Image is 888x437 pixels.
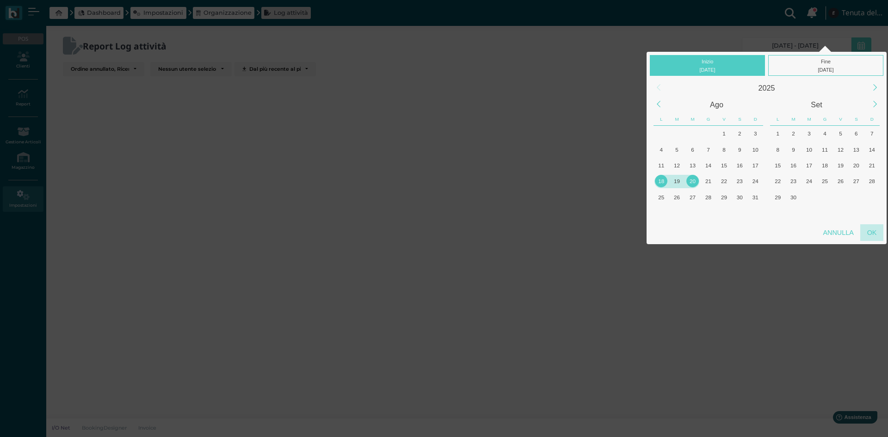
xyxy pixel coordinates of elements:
div: Sabato, Ottobre 11 [848,205,864,221]
div: Previous Month [648,94,668,114]
div: Lunedì [770,113,786,126]
div: 14 [702,159,715,172]
div: 4 [655,143,667,156]
div: 2025 [667,80,867,96]
div: 16 [734,159,746,172]
div: Lunedì, Settembre 1 [770,126,786,142]
div: 10 [803,143,815,156]
div: 9 [734,143,746,156]
div: Giovedì, Agosto 28 [701,189,716,205]
div: Martedì, Settembre 9 [786,142,802,157]
div: 18 [655,175,667,187]
div: 3 [803,127,815,140]
div: 29 [771,191,784,203]
div: Domenica, Settembre 7 [864,126,880,142]
div: 20 [686,175,699,187]
div: Sabato, Settembre 6 [732,205,747,221]
div: Lunedì, Settembre 1 [654,205,669,221]
div: Giovedì, Settembre 4 [817,126,833,142]
div: 28 [866,175,878,187]
div: Mercoledì, Luglio 30 [685,126,701,142]
div: Sabato [732,113,747,126]
div: Agosto [667,96,767,113]
div: Mercoledì, Settembre 10 [802,142,817,157]
div: Venerdì, Agosto 1 [716,126,732,142]
div: 27 [850,175,863,187]
div: Lunedì, Settembre 8 [770,142,786,157]
div: 25 [819,175,831,187]
div: Venerdì, Settembre 5 [832,126,848,142]
div: Domenica, Agosto 24 [747,173,763,189]
div: Martedì, Agosto 26 [669,189,685,205]
div: 15 [718,159,730,172]
div: Lunedì, Agosto 4 [654,142,669,157]
div: 4 [819,127,831,140]
div: Martedì [786,113,802,126]
div: Giovedì, Agosto 7 [701,142,716,157]
div: Martedì, Settembre 2 [786,126,802,142]
div: Martedì, Settembre 23 [786,173,802,189]
div: Mercoledì, Agosto 27 [685,189,701,205]
div: 24 [803,175,815,187]
div: Giovedì [817,113,833,126]
div: 6 [686,143,699,156]
div: Venerdì, Settembre 5 [716,205,732,221]
span: Assistenza [27,7,61,14]
div: Mercoledì, Agosto 13 [685,157,701,173]
div: Venerdì, Agosto 15 [716,157,732,173]
div: Martedì, Agosto 12 [669,157,685,173]
div: 20 [850,159,863,172]
div: Next Month [865,94,885,114]
div: 22 [771,175,784,187]
div: 11 [655,159,667,172]
div: Mercoledì, Agosto 6 [685,142,701,157]
div: Giovedì, Ottobre 9 [817,205,833,221]
div: Giovedì, Agosto 21 [701,173,716,189]
div: Sabato, Ottobre 4 [848,189,864,205]
div: 31 [749,191,762,203]
div: Giovedì, Settembre 18 [817,157,833,173]
div: Domenica, Settembre 21 [864,157,880,173]
div: 21 [866,159,878,172]
div: 18 [819,159,831,172]
div: Oggi, Martedì, Agosto 19 [669,173,685,189]
div: Martedì [669,113,685,126]
div: 7 [702,143,715,156]
div: Lunedì [654,113,669,126]
div: 17 [749,159,762,172]
div: Domenica [864,113,880,126]
div: Giovedì, Agosto 14 [701,157,716,173]
div: Sabato, Settembre 27 [848,173,864,189]
div: 23 [734,175,746,187]
div: Venerdì [833,113,849,126]
div: Next Year [865,78,885,98]
div: Lunedì, Agosto 25 [654,189,669,205]
div: Previous Year [648,78,668,98]
div: Mercoledì, Settembre 17 [802,157,817,173]
div: 1 [718,127,730,140]
div: 13 [850,143,863,156]
div: Sabato, Agosto 16 [732,157,747,173]
div: 28 [702,191,715,203]
div: 5 [671,143,683,156]
div: Martedì, Agosto 5 [669,142,685,157]
div: Sabato, Agosto 30 [732,189,747,205]
div: Domenica, Ottobre 5 [864,189,880,205]
div: Giovedì, Ottobre 2 [817,189,833,205]
div: Fine [768,55,883,76]
div: 12 [671,159,683,172]
div: Domenica, Agosto 17 [747,157,763,173]
div: 21 [702,175,715,187]
div: Venerdì, Ottobre 10 [832,205,848,221]
div: OK [860,224,883,241]
div: Inizio [650,55,765,76]
div: 17 [803,159,815,172]
div: Lunedì, Settembre 22 [770,173,786,189]
div: Martedì, Settembre 2 [669,205,685,221]
div: [DATE] [652,66,763,74]
div: Martedì, Settembre 16 [786,157,802,173]
div: Domenica, Agosto 31 [747,189,763,205]
div: Sabato, Agosto 2 [732,126,747,142]
div: 13 [686,159,699,172]
div: Venerdì, Agosto 29 [716,189,732,205]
